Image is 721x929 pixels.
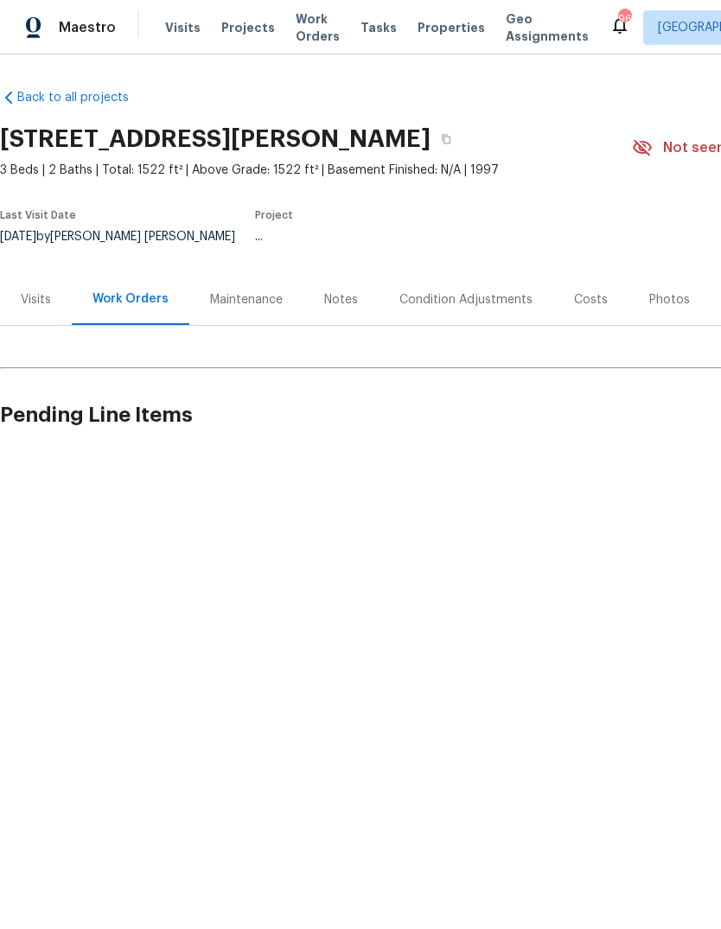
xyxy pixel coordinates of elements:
[221,19,275,36] span: Projects
[255,231,586,243] div: ...
[399,291,533,309] div: Condition Adjustments
[649,291,690,309] div: Photos
[360,22,397,34] span: Tasks
[93,290,169,308] div: Work Orders
[506,10,589,45] span: Geo Assignments
[296,10,340,45] span: Work Orders
[21,291,51,309] div: Visits
[618,10,630,28] div: 96
[165,19,201,36] span: Visits
[255,210,293,220] span: Project
[210,291,283,309] div: Maintenance
[418,19,485,36] span: Properties
[59,19,116,36] span: Maestro
[324,291,358,309] div: Notes
[431,124,462,155] button: Copy Address
[574,291,608,309] div: Costs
